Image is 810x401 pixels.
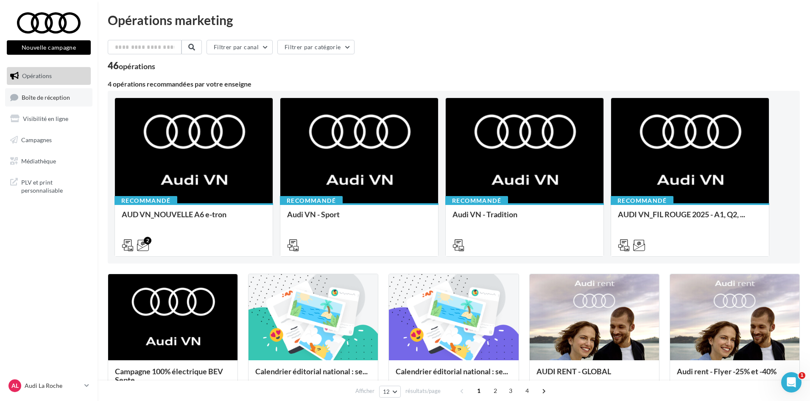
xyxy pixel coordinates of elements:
span: Calendrier éditorial national : se... [396,367,508,376]
div: Recommandé [611,196,673,205]
a: Campagnes [5,131,92,149]
a: Médiathèque [5,152,92,170]
div: 46 [108,61,155,70]
span: Campagne 100% électrique BEV Septe... [115,367,223,384]
span: Médiathèque [21,157,56,164]
span: résultats/page [405,387,441,395]
a: Opérations [5,67,92,85]
iframe: Intercom live chat [781,372,802,393]
button: Nouvelle campagne [7,40,91,55]
a: Visibilité en ligne [5,110,92,128]
div: opérations [119,62,155,70]
button: Filtrer par catégorie [277,40,355,54]
span: Audi VN - Sport [287,210,340,219]
div: Recommandé [445,196,508,205]
span: Campagnes [21,136,52,143]
span: 1 [799,372,805,379]
div: Recommandé [280,196,343,205]
span: 12 [383,388,390,395]
p: Audi La Roche [25,381,81,390]
span: 4 [520,384,534,398]
span: Audi rent - Flyer -25% et -40% [677,367,776,376]
span: AUDI VN_FIL ROUGE 2025 - A1, Q2, ... [618,210,745,219]
span: AL [11,381,19,390]
span: 1 [472,384,486,398]
a: Boîte de réception [5,88,92,107]
a: AL Audi La Roche [7,378,91,394]
span: Audi VN - Tradition [452,210,517,219]
button: Filtrer par canal [207,40,273,54]
span: AUD VN_NOUVELLE A6 e-tron [122,210,226,219]
span: Boîte de réception [22,93,70,101]
span: 3 [504,384,517,398]
span: PLV et print personnalisable [21,177,87,195]
div: 4 opérations recommandées par votre enseigne [108,81,800,87]
button: 12 [379,386,401,398]
span: 2 [489,384,502,398]
span: Afficher [355,387,374,395]
a: PLV et print personnalisable [5,173,92,198]
div: 2 [144,237,151,244]
span: Calendrier éditorial national : se... [255,367,368,376]
div: Recommandé [115,196,177,205]
span: Visibilité en ligne [23,115,68,122]
span: Opérations [22,72,52,79]
span: AUDI RENT - GLOBAL [536,367,611,376]
div: Opérations marketing [108,14,800,26]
